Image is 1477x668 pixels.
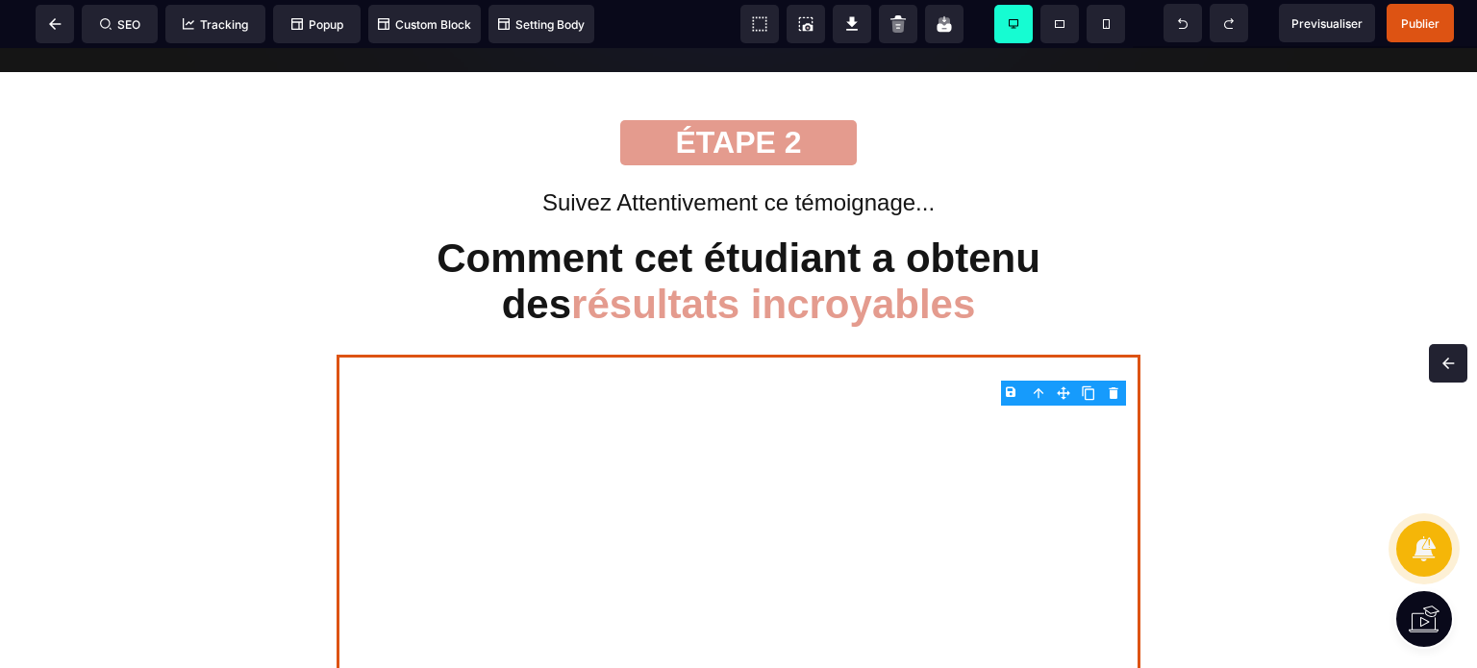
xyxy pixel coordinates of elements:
[337,132,1140,178] h2: Suivez Attentivement ce témoignage...
[337,178,1140,289] h1: Comment cet étudiant a obtenu des
[1291,16,1363,31] span: Previsualiser
[100,17,140,32] span: SEO
[378,17,471,32] span: Custom Block
[571,234,975,279] span: résultats incroyables
[498,17,585,32] span: Setting Body
[787,5,825,43] span: Screenshot
[1401,16,1439,31] span: Publier
[183,17,248,32] span: Tracking
[740,5,779,43] span: View components
[620,72,857,117] h1: ÉTAPE 2
[1279,4,1375,42] span: Preview
[291,17,343,32] span: Popup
